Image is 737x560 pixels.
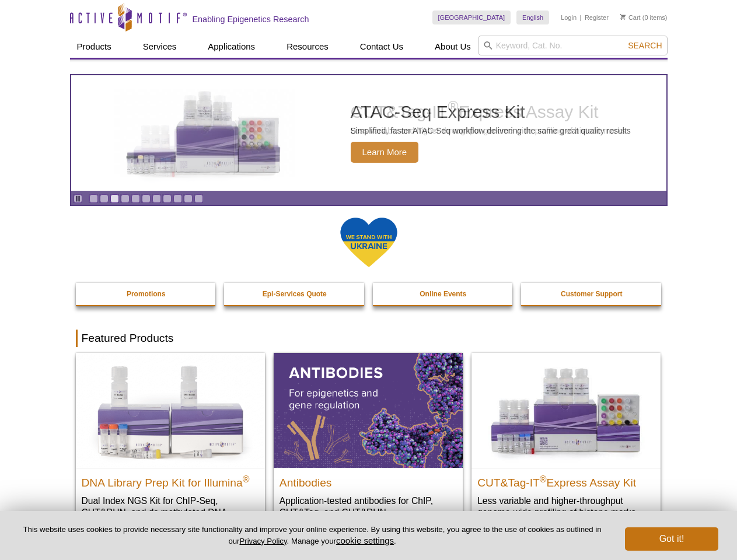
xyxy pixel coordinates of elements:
[516,10,549,24] a: English
[340,216,398,268] img: We Stand With Ukraine
[521,283,662,305] a: Customer Support
[193,14,309,24] h2: Enabling Epigenetics Research
[201,36,262,58] a: Applications
[136,36,184,58] a: Services
[478,36,668,55] input: Keyword, Cat. No.
[184,194,193,203] a: Go to slide 10
[540,474,547,484] sup: ®
[127,290,166,298] strong: Promotions
[109,69,301,197] img: CUT&Tag-IT Express Assay Kit
[100,194,109,203] a: Go to slide 2
[471,353,661,530] a: CUT&Tag-IT® Express Assay Kit CUT&Tag-IT®Express Assay Kit Less variable and higher-throughput ge...
[280,495,457,519] p: Application-tested antibodies for ChIP, CUT&Tag, and CUT&RUN.
[280,471,457,489] h2: Antibodies
[351,125,626,136] p: Less variable and higher-throughput genome-wide profiling of histone marks
[448,98,458,114] sup: ®
[620,10,668,24] li: (0 items)
[163,194,172,203] a: Go to slide 8
[353,36,410,58] a: Contact Us
[76,283,217,305] a: Promotions
[152,194,161,203] a: Go to slide 7
[89,194,98,203] a: Go to slide 1
[71,75,666,191] article: CUT&Tag-IT Express Assay Kit
[580,10,582,24] li: |
[274,353,463,467] img: All Antibodies
[71,75,666,191] a: CUT&Tag-IT Express Assay Kit CUT&Tag-IT®Express Assay Kit Less variable and higher-throughput gen...
[274,353,463,530] a: All Antibodies Antibodies Application-tested antibodies for ChIP, CUT&Tag, and CUT&RUN.
[420,290,466,298] strong: Online Events
[70,36,118,58] a: Products
[336,535,394,545] button: cookie settings
[121,194,130,203] a: Go to slide 4
[477,471,655,489] h2: CUT&Tag-IT Express Assay Kit
[620,13,641,22] a: Cart
[142,194,151,203] a: Go to slide 6
[76,330,662,347] h2: Featured Products
[82,495,259,530] p: Dual Index NGS Kit for ChIP-Seq, CUT&RUN, and ds methylated DNA assays.
[620,14,626,20] img: Your Cart
[110,194,119,203] a: Go to slide 3
[76,353,265,467] img: DNA Library Prep Kit for Illumina
[82,471,259,489] h2: DNA Library Prep Kit for Illumina
[131,194,140,203] a: Go to slide 5
[351,142,419,163] span: Learn More
[76,353,265,541] a: DNA Library Prep Kit for Illumina DNA Library Prep Kit for Illumina® Dual Index NGS Kit for ChIP-...
[477,495,655,519] p: Less variable and higher-throughput genome-wide profiling of histone marks​.
[224,283,365,305] a: Epi-Services Quote
[561,290,622,298] strong: Customer Support
[624,40,665,51] button: Search
[263,290,327,298] strong: Epi-Services Quote
[19,524,606,547] p: This website uses cookies to provide necessary site functionality and improve your online experie...
[432,10,511,24] a: [GEOGRAPHIC_DATA]
[585,13,609,22] a: Register
[628,41,662,50] span: Search
[173,194,182,203] a: Go to slide 9
[351,103,626,121] h2: CUT&Tag-IT Express Assay Kit
[194,194,203,203] a: Go to slide 11
[625,527,718,551] button: Got it!
[280,36,336,58] a: Resources
[243,474,250,484] sup: ®
[239,537,287,545] a: Privacy Policy
[74,194,82,203] a: Toggle autoplay
[561,13,577,22] a: Login
[471,353,661,467] img: CUT&Tag-IT® Express Assay Kit
[373,283,514,305] a: Online Events
[428,36,478,58] a: About Us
